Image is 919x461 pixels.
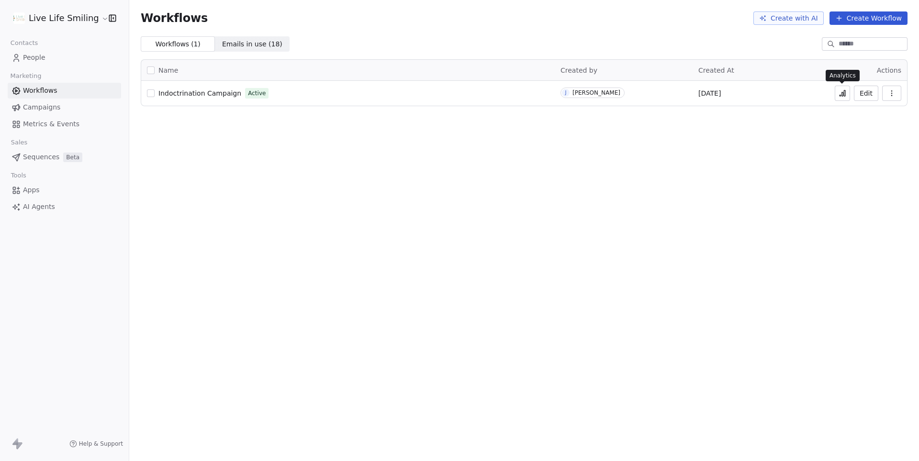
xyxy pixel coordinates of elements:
a: Campaigns [8,99,121,115]
button: Live Life Smiling [11,10,102,26]
a: Help & Support [69,440,123,448]
span: Beta [63,153,82,162]
span: Created At [698,66,734,74]
div: [PERSON_NAME] [572,89,620,96]
span: Sequences [23,152,59,162]
span: Live Life Smiling [29,12,99,24]
span: Contacts [6,36,42,50]
button: Create with AI [753,11,824,25]
span: Created by [560,66,597,74]
span: Apps [23,185,40,195]
span: Workflows [23,86,57,96]
span: Indoctrination Campaign [158,89,241,97]
button: Edit [854,86,878,101]
a: People [8,50,121,66]
img: LLS%20Logo%20April%202025%20copy%20(1).jpeg [13,12,25,24]
a: Apps [8,182,121,198]
span: Active [248,89,266,98]
span: Metrics & Events [23,119,79,129]
span: People [23,53,45,63]
a: Indoctrination Campaign [158,88,241,98]
a: Metrics & Events [8,116,121,132]
span: Marketing [6,69,45,83]
span: AI Agents [23,202,55,212]
a: Workflows [8,83,121,99]
div: J [565,89,567,97]
span: Help & Support [79,440,123,448]
p: Analytics [829,72,856,79]
span: Tools [7,168,30,183]
a: SequencesBeta [8,149,121,165]
span: Actions [877,66,901,74]
span: Emails in use ( 18 ) [222,39,282,49]
button: Create Workflow [829,11,908,25]
span: [DATE] [698,88,721,98]
a: AI Agents [8,199,121,215]
span: Sales [7,135,32,150]
span: Campaigns [23,102,60,112]
span: Workflows [141,11,208,25]
span: Name [158,66,178,76]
